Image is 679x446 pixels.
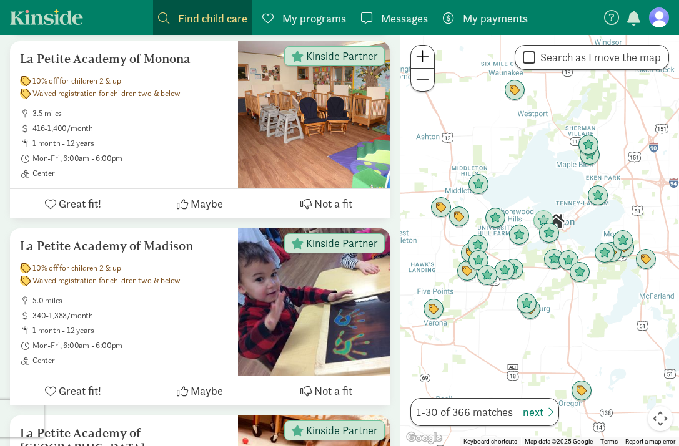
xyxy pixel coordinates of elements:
[306,51,378,62] span: Kinside Partner
[404,430,445,446] img: Google
[504,80,525,101] div: Click to see details
[32,89,181,99] span: Waived registration for children two & below
[600,438,618,445] a: Terms (opens in new tab)
[503,259,524,280] div: Click to see details
[516,293,537,314] div: Click to see details
[314,195,352,212] span: Not a fit
[601,242,622,263] div: Click to see details
[468,174,489,195] div: Click to see details
[32,356,228,366] span: Center
[587,185,608,206] div: Click to see details
[525,438,593,445] span: Map data ©2025 Google
[59,382,101,399] span: Great fit!
[625,438,675,445] a: Report a map error
[404,430,445,446] a: Open this area in Google Maps (opens a new window)
[10,189,137,218] button: Great fit!
[32,138,228,148] span: 1 month - 12 years
[32,276,181,286] span: Waived registration for children two & below
[457,261,478,282] div: Click to see details
[10,376,137,405] button: Great fit!
[467,235,488,256] div: Click to see details
[569,262,590,283] div: Click to see details
[543,249,565,270] div: Click to see details
[578,135,599,156] div: Click to see details
[494,260,515,281] div: Click to see details
[32,311,228,321] span: 340-1,388/month
[538,223,560,244] div: Click to see details
[520,299,541,320] div: Click to see details
[10,9,83,25] a: Kinside
[463,437,517,446] button: Keyboard shortcuts
[32,326,228,336] span: 1 month - 12 years
[32,124,228,133] span: 416-1,400/month
[460,243,482,264] div: Click to see details
[191,195,223,212] span: Maybe
[191,382,223,399] span: Maybe
[32,153,228,163] span: Mon-Fri, 6:00am - 6:00pm
[533,210,554,231] div: Click to see details
[449,206,470,228] div: Click to see details
[20,238,228,253] h5: La Petite Academy of Madison
[32,168,228,178] span: Center
[648,406,673,431] button: Map camera controls
[178,10,247,27] span: Find child care
[430,197,452,218] div: Click to see details
[263,376,390,405] button: Not a fit
[463,10,528,27] span: My payments
[558,250,579,271] div: Click to see details
[137,189,264,218] button: Maybe
[32,109,228,119] span: 3.5 miles
[32,341,228,351] span: Mon-Fri, 6:00am - 6:00pm
[477,265,498,286] div: Click to see details
[635,249,657,270] div: Click to see details
[20,51,228,66] h5: La Petite Academy of Monona
[263,189,390,218] button: Not a fit
[306,425,378,436] span: Kinside Partner
[32,76,121,86] span: 10% off for children 2 & up
[508,225,530,246] div: Click to see details
[381,10,428,27] span: Messages
[613,237,635,258] div: Click to see details
[416,404,513,420] span: 1-30 of 366 matches
[523,404,553,420] button: next
[485,208,506,229] div: Click to see details
[137,376,264,405] button: Maybe
[59,195,101,212] span: Great fit!
[594,243,615,264] div: Click to see details
[468,250,489,271] div: Click to see details
[535,50,661,65] label: Search as I move the map
[306,238,378,249] span: Kinside Partner
[423,299,444,320] div: Click to see details
[32,263,121,273] span: 10% off for children 2 & up
[545,211,567,232] div: Click to see details
[314,382,352,399] span: Not a fit
[579,145,600,166] div: Click to see details
[612,230,633,251] div: Click to see details
[32,296,228,306] span: 5.0 miles
[571,381,592,402] div: Click to see details
[282,10,346,27] span: My programs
